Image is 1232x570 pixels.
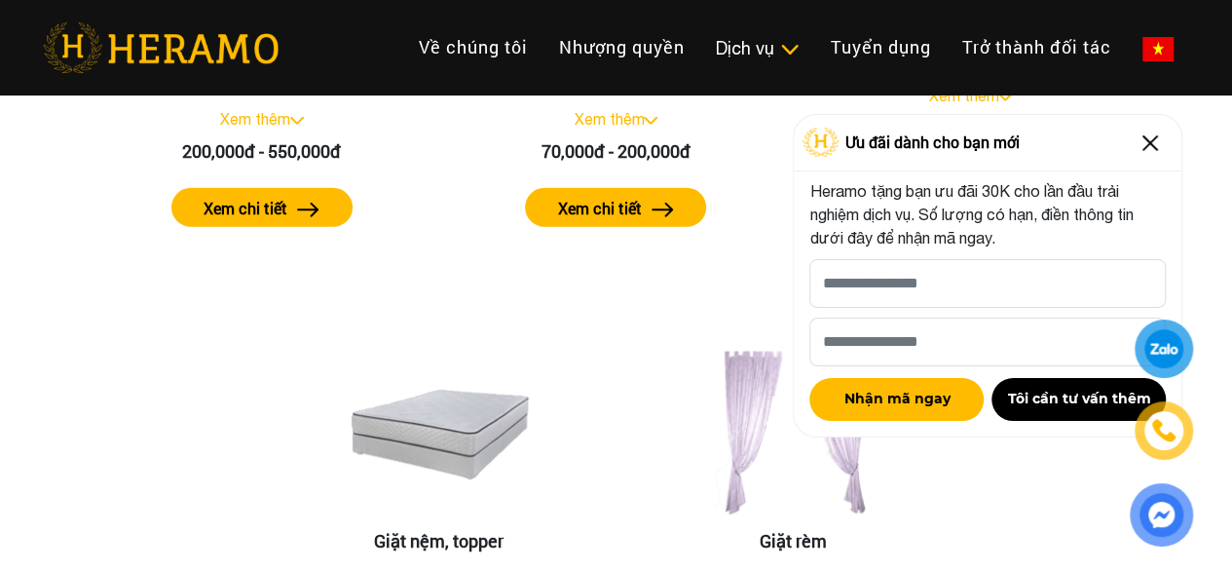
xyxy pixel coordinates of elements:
div: 70,000đ - 200,000đ [462,138,771,165]
a: phone-icon [1138,404,1191,458]
h3: Giặt rèm [639,531,949,552]
a: Nhượng quyền [543,26,700,68]
h3: Giặt nệm, topper [284,531,594,552]
img: Giặt rèm [695,336,890,531]
img: arrow_down.svg [998,94,1012,101]
img: subToggleIcon [779,40,800,59]
a: Xem thêm [220,110,290,128]
button: Xem chi tiết [525,188,706,227]
a: Xem thêm [574,110,644,128]
img: Logo [803,128,840,157]
img: arrow [652,203,674,217]
a: Trở thành đối tác [947,26,1127,68]
a: Về chúng tôi [403,26,543,68]
img: arrow_down.svg [290,117,304,125]
img: arrow_down.svg [644,117,657,125]
img: vn-flag.png [1142,37,1174,61]
span: Ưu đãi dành cho bạn mới [844,131,1019,154]
button: Nhận mã ngay [809,378,984,421]
img: Giặt nệm, topper [342,336,537,531]
p: Heramo tặng bạn ưu đãi 30K cho lần đầu trải nghiệm dịch vụ. Số lượng có hạn, điền thông tin dưới ... [809,179,1166,249]
img: heramo-logo.png [43,22,279,73]
img: Close [1135,128,1166,159]
img: arrow [297,203,319,217]
div: Dịch vụ [716,35,800,61]
button: Xem chi tiết [171,188,353,227]
button: Tôi cần tư vấn thêm [991,378,1166,421]
a: Xem chi tiết arrow [107,188,417,227]
div: 200,000đ - 550,000đ [107,138,417,165]
a: Xem chi tiết arrow [462,188,771,227]
a: Tuyển dụng [815,26,947,68]
a: Xem thêm [928,87,998,104]
img: phone-icon [1150,417,1178,444]
label: Xem chi tiết [204,197,287,220]
label: Xem chi tiết [558,197,642,220]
